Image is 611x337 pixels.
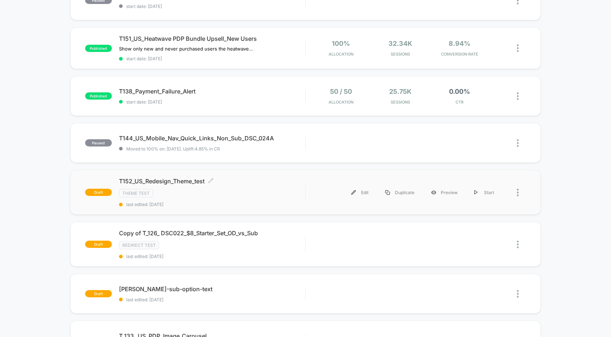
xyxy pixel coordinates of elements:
img: close [517,189,519,196]
span: 8.94% [449,40,470,47]
span: published [85,45,112,52]
span: last edited: [DATE] [119,297,305,302]
span: Sessions [372,52,428,57]
span: Show only new and never purchased users the heatwave bundle upsell on PDP. PDP has been out-perfo... [119,46,253,52]
span: Redirect Test [119,241,159,249]
span: start date: [DATE] [119,99,305,105]
div: Preview [423,184,466,201]
span: 50 / 50 [330,88,352,95]
span: 100% [332,40,350,47]
img: menu [351,190,356,195]
span: draft [85,290,112,297]
span: T144_US_Mobile_Nav_Quick_Links_Non_Sub_DSC_024A [119,135,305,142]
span: Theme Test [119,189,153,197]
span: Sessions [372,100,428,105]
span: Allocation [329,52,353,57]
span: CTR [432,100,488,105]
span: T138_Payment_Failure_Alert [119,88,305,95]
span: published [85,92,112,100]
span: Moved to 100% on: [DATE] . Uplift: 4.85% in CR [126,146,220,152]
span: start date: [DATE] [119,56,305,61]
span: draft [85,241,112,248]
img: menu [385,190,390,195]
img: menu [474,190,478,195]
span: CONVERSION RATE [432,52,488,57]
span: last edited: [DATE] [119,202,305,207]
span: draft [85,189,112,196]
span: start date: [DATE] [119,4,305,9]
span: Allocation [329,100,353,105]
img: close [517,290,519,298]
span: T152_US_Redesign_Theme_test [119,178,305,185]
span: Copy of T_126_ DSC022_$8_Starter_Set_OD_vs_Sub [119,229,305,237]
span: 32.34k [388,40,412,47]
span: 25.75k [389,88,412,95]
div: Edit [343,184,377,201]
div: Duplicate [377,184,423,201]
span: last edited: [DATE] [119,254,305,259]
span: 0.00% [449,88,470,95]
span: [PERSON_NAME]-sub-option-text [119,285,305,293]
img: close [517,241,519,248]
span: paused [85,139,112,146]
img: close [517,92,519,100]
div: Start [466,184,502,201]
img: close [517,139,519,147]
span: T151_US_Heatwave PDP Bundle Upsell_New Users [119,35,305,42]
img: close [517,44,519,52]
